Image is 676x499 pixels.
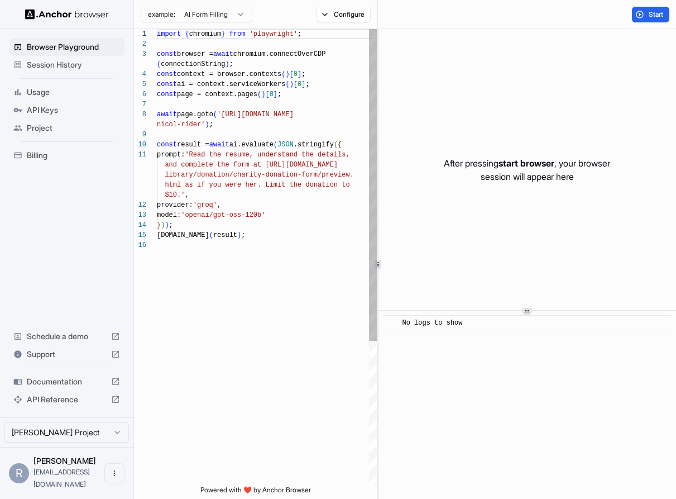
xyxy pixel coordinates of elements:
[157,121,205,129] span: nicol-rider'
[157,111,177,118] span: await
[134,240,146,250] div: 16
[134,200,146,210] div: 12
[134,130,146,140] div: 9
[157,201,193,209] span: provider:
[9,327,124,345] div: Schedule a demo
[298,30,301,38] span: ;
[213,231,237,239] span: result
[157,70,177,78] span: const
[285,80,289,88] span: (
[9,146,124,164] div: Billing
[134,99,146,110] div: 7
[205,121,209,129] span: )
[285,70,289,78] span: )
[389,317,394,329] span: ​
[165,161,338,169] span: and complete the form at [URL][DOMAIN_NAME]
[27,394,107,405] span: API Reference
[294,80,298,88] span: [
[294,141,334,149] span: .stringify
[277,91,281,98] span: ;
[9,345,124,363] div: Support
[209,231,213,239] span: (
[134,69,146,79] div: 4
[9,83,124,101] div: Usage
[237,231,241,239] span: )
[229,30,246,38] span: from
[301,80,305,88] span: ]
[157,60,161,68] span: (
[221,30,225,38] span: }
[298,70,301,78] span: ]
[209,141,229,149] span: await
[27,122,120,134] span: Project
[9,119,124,137] div: Project
[177,91,257,98] span: page = context.pages
[217,111,294,118] span: '[URL][DOMAIN_NAME]
[177,70,281,78] span: context = browser.contexts
[157,221,161,229] span: }
[185,151,349,159] span: 'Read the resume, understand the details,
[9,391,124,408] div: API Reference
[444,156,610,183] p: After pressing , your browser session will appear here
[181,211,265,219] span: 'openai/gpt-oss-120b'
[27,331,107,342] span: Schedule a demo
[27,59,120,70] span: Session History
[165,171,353,179] span: library/donation/charity-donation-form/preview.
[338,141,342,149] span: {
[301,70,305,78] span: ;
[157,141,177,149] span: const
[177,141,209,149] span: result =
[157,80,177,88] span: const
[261,91,265,98] span: )
[134,29,146,39] div: 1
[27,349,107,360] span: Support
[134,39,146,49] div: 2
[200,486,311,499] span: Powered with ❤️ by Anchor Browser
[257,91,261,98] span: (
[265,91,269,98] span: [
[317,7,371,22] button: Configure
[27,150,120,161] span: Billing
[277,141,294,149] span: JSON
[334,141,338,149] span: (
[209,121,213,129] span: ;
[217,201,221,209] span: ,
[33,456,96,465] span: Robert Farlow
[250,30,298,38] span: 'playwright'
[185,191,189,199] span: ,
[134,230,146,240] div: 15
[290,80,294,88] span: )
[213,50,233,58] span: await
[27,104,120,116] span: API Keys
[161,60,225,68] span: connectionString
[27,87,120,98] span: Usage
[298,80,301,88] span: 0
[134,110,146,120] div: 8
[305,80,309,88] span: ;
[213,111,217,118] span: (
[225,60,229,68] span: )
[157,50,177,58] span: const
[9,101,124,119] div: API Keys
[274,91,277,98] span: ]
[290,70,294,78] span: [
[157,151,185,159] span: prompt:
[161,221,165,229] span: )
[134,89,146,99] div: 6
[9,38,124,56] div: Browser Playground
[169,221,173,229] span: ;
[229,141,274,149] span: ai.evaluate
[104,463,124,483] button: Open menu
[9,56,124,74] div: Session History
[294,70,298,78] span: 0
[9,373,124,391] div: Documentation
[134,220,146,230] div: 14
[33,468,90,488] span: rob@plato.so
[25,9,109,20] img: Anchor Logo
[27,41,120,53] span: Browser Playground
[134,210,146,220] div: 13
[157,231,209,239] span: [DOMAIN_NAME]
[165,221,169,229] span: )
[165,181,349,189] span: html as if you were her. Limit the donation to
[270,91,274,98] span: 0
